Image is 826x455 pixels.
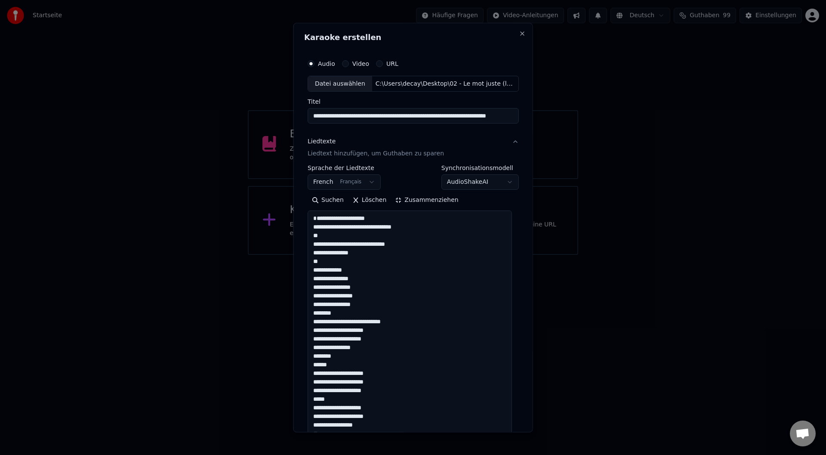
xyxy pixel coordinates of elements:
label: Audio [318,61,335,67]
h2: Karaoke erstellen [304,34,522,41]
button: Zusammenziehen [391,194,462,207]
button: Suchen [308,194,348,207]
label: Video [352,61,369,67]
button: LiedtexteLiedtext hinzufügen, um Guthaben zu sparen [308,131,519,165]
p: Liedtext hinzufügen, um Guthaben zu sparen [308,150,444,158]
div: Liedtexte [308,138,336,146]
label: URL [386,61,398,67]
label: Sprache der Liedtexte [308,165,381,171]
label: Titel [308,99,519,105]
div: Datei auswählen [308,76,372,92]
div: C:\Users\decay\Desktop\02 - Le mot juste (le beau geste) [avec [PERSON_NAME]] (feat. [PERSON_NAME... [372,80,518,88]
label: Synchronisationsmodell [441,165,518,171]
button: Löschen [348,194,390,207]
